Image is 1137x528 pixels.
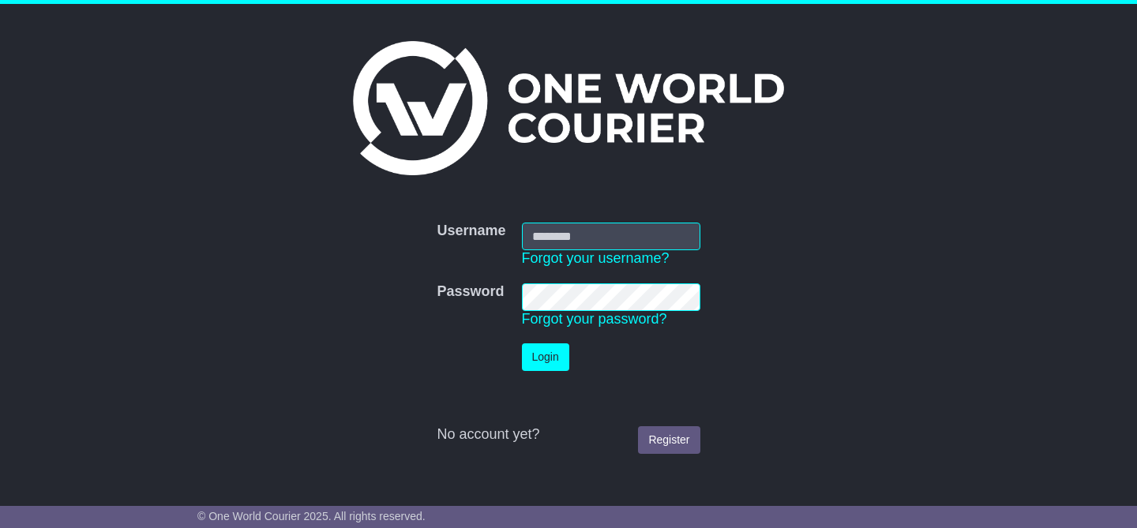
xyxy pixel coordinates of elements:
[437,223,505,240] label: Username
[437,283,504,301] label: Password
[522,311,667,327] a: Forgot your password?
[197,510,426,522] span: © One World Courier 2025. All rights reserved.
[437,426,700,444] div: No account yet?
[638,426,700,454] a: Register
[353,41,784,175] img: One World
[522,343,569,371] button: Login
[522,250,670,266] a: Forgot your username?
